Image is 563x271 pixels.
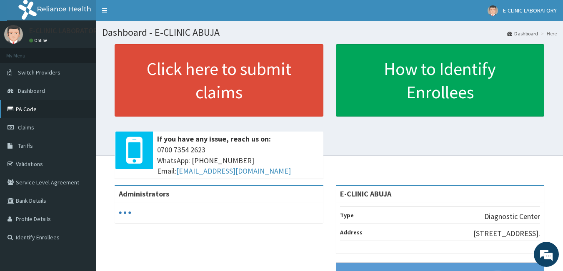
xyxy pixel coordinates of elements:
span: 0700 7354 2623 WhatsApp: [PHONE_NUMBER] Email: [157,144,319,177]
p: [STREET_ADDRESS]. [473,228,540,239]
img: User Image [4,25,23,44]
span: Claims [18,124,34,131]
strong: E-CLINIC ABUJA [340,189,391,199]
b: Address [340,229,363,236]
b: Administrators [119,189,169,199]
a: [EMAIL_ADDRESS][DOMAIN_NAME] [176,166,291,176]
a: Dashboard [507,30,538,37]
a: How to Identify Enrollees [336,44,545,117]
a: Online [29,37,49,43]
span: Dashboard [18,87,45,94]
span: Switch Providers [18,69,60,76]
span: E-CLINIC LABORATORY [503,7,557,14]
svg: audio-loading [119,206,131,219]
li: Here [539,30,557,37]
p: E-CLINIC LABORATORY [29,27,101,35]
b: Type [340,211,354,219]
h1: Dashboard - E-CLINIC ABUJA [102,27,557,38]
b: If you have any issue, reach us on: [157,134,271,144]
img: User Image [488,5,498,16]
a: Click here to submit claims [115,44,323,117]
p: Diagnostic Center [484,211,540,222]
span: Tariffs [18,142,33,149]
